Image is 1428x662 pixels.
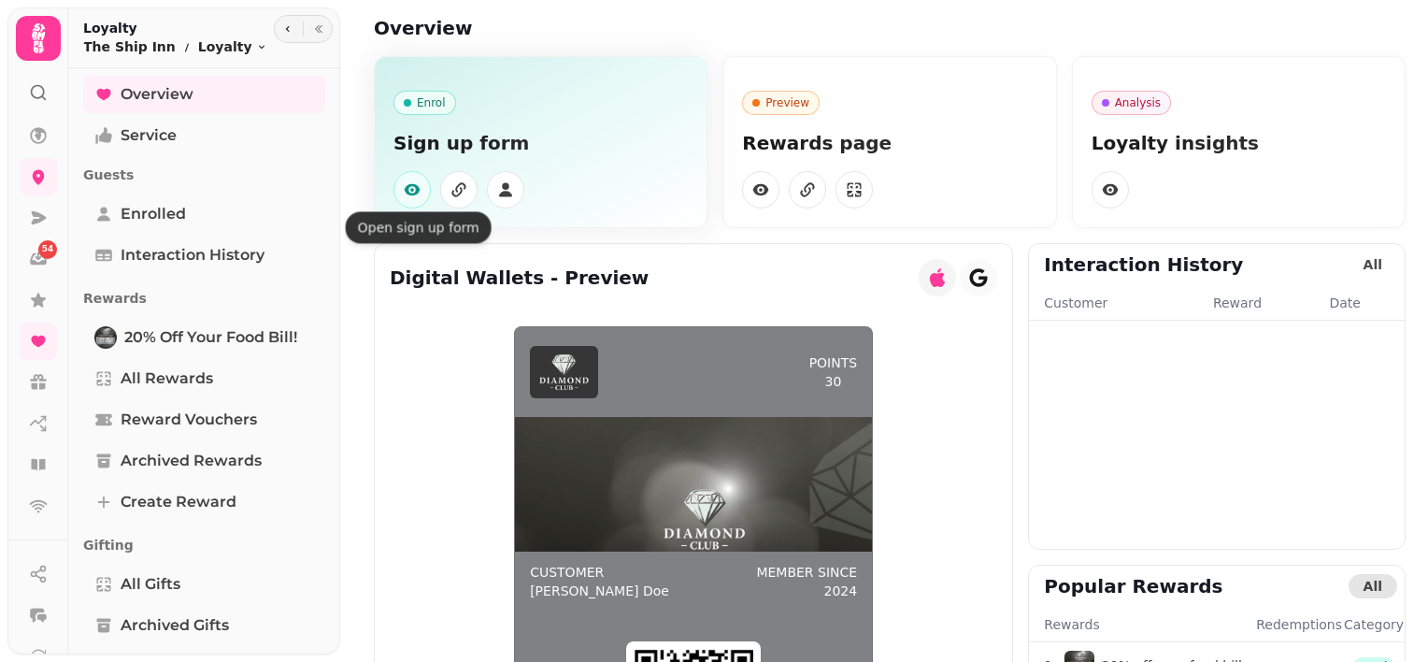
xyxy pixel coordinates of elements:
button: All [1349,574,1397,598]
span: All [1364,258,1382,271]
span: Archived Gifts [121,614,229,637]
p: The Ship Inn [83,37,176,56]
a: Overview [83,76,325,113]
nav: breadcrumb [83,37,267,56]
span: Service [121,124,177,147]
h2: Loyalty [83,19,267,37]
a: 54 [20,240,57,278]
a: Interaction History [83,237,325,274]
span: All Rewards [121,367,213,390]
h2: Interaction History [1044,252,1243,278]
p: Loyalty insights [1092,130,1386,156]
h2: Overview [374,15,733,41]
a: Service [83,117,325,154]
p: points [809,353,858,372]
th: Category [1343,614,1405,642]
a: 20% off your food bill!20% off your food bill! [83,319,325,356]
p: 30 [824,372,841,391]
p: Rewards [83,281,325,315]
span: All Gifts [121,573,180,596]
span: Interaction History [121,244,264,266]
span: All [1364,580,1382,593]
span: 20% off your food bill! [124,326,297,349]
img: 20% off your food bill! [96,328,115,347]
span: Create reward [121,491,236,513]
p: Sign up form [393,130,688,156]
span: Archived Rewards [121,450,262,472]
p: Member since [756,563,857,582]
div: Open sign up form [346,211,492,243]
img: header [537,350,591,395]
th: Reward [1212,293,1329,321]
p: Gifting [83,528,325,562]
p: Customer [530,563,669,582]
span: Overview [121,83,193,106]
th: Customer [1029,293,1212,321]
th: Redemptions [1255,614,1343,642]
a: All Gifts [83,566,325,603]
span: Reward Vouchers [121,409,257,431]
p: Guests [83,158,325,192]
a: Reward Vouchers [83,401,325,439]
button: Loyalty [198,37,267,56]
span: 54 [42,243,54,256]
h2: Popular Rewards [1044,573,1222,599]
a: Enrolled [83,195,325,233]
p: 2024 [824,582,858,600]
a: All Rewards [83,360,325,397]
a: Archived Rewards [83,442,325,480]
span: Enrolled [121,203,186,225]
a: Archived Gifts [83,607,325,644]
h2: Digital Wallets - Preview [390,265,649,291]
p: [PERSON_NAME] Doe [530,582,669,600]
p: Preview [765,95,809,110]
th: Rewards [1029,614,1255,642]
button: All [1349,252,1397,277]
p: Rewards page [742,130,1036,156]
p: Enrol [417,95,446,110]
p: Analysis [1115,95,1161,110]
th: Date [1328,293,1405,321]
a: Create reward [83,483,325,521]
